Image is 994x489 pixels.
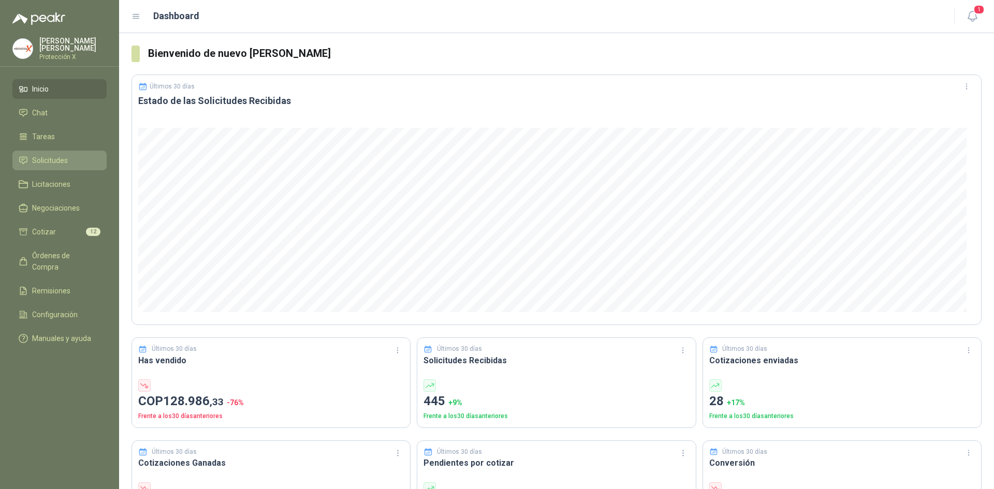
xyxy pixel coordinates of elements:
span: 12 [86,228,100,236]
h1: Dashboard [153,9,199,23]
span: Chat [32,107,48,118]
span: Órdenes de Compra [32,250,97,273]
a: Solicitudes [12,151,107,170]
h3: Has vendido [138,354,404,367]
p: 28 [709,392,975,411]
button: 1 [963,7,982,26]
span: + 17 % [727,398,745,407]
p: Últimos 30 días [722,447,767,457]
h3: Solicitudes Recibidas [423,354,689,367]
h3: Pendientes por cotizar [423,456,689,469]
h3: Estado de las Solicitudes Recibidas [138,95,975,107]
span: Negociaciones [32,202,80,214]
a: Órdenes de Compra [12,246,107,277]
a: Manuales y ayuda [12,329,107,348]
span: Licitaciones [32,179,70,190]
h3: Bienvenido de nuevo [PERSON_NAME] [148,46,982,62]
img: Logo peakr [12,12,65,25]
p: Últimos 30 días [437,344,482,354]
a: Configuración [12,305,107,324]
span: Manuales y ayuda [32,333,91,344]
p: Frente a los 30 días anteriores [709,411,975,421]
a: Cotizar12 [12,222,107,242]
span: Inicio [32,83,49,95]
h3: Cotizaciones enviadas [709,354,975,367]
p: Frente a los 30 días anteriores [138,411,404,421]
p: [PERSON_NAME] [PERSON_NAME] [39,37,107,52]
a: Inicio [12,79,107,99]
span: Configuración [32,309,78,320]
h3: Conversión [709,456,975,469]
img: Company Logo [13,39,33,58]
p: COP [138,392,404,411]
a: Tareas [12,127,107,146]
a: Remisiones [12,281,107,301]
a: Negociaciones [12,198,107,218]
p: Frente a los 30 días anteriores [423,411,689,421]
span: -76 % [227,398,244,407]
span: Remisiones [32,285,70,297]
a: Chat [12,103,107,123]
p: Últimos 30 días [152,447,197,457]
h3: Cotizaciones Ganadas [138,456,404,469]
p: 445 [423,392,689,411]
span: 1 [973,5,985,14]
p: Protección X [39,54,107,60]
span: 128.986 [163,394,224,408]
span: Cotizar [32,226,56,238]
span: Tareas [32,131,55,142]
span: Solicitudes [32,155,68,166]
p: Últimos 30 días [437,447,482,457]
p: Últimos 30 días [152,344,197,354]
p: Últimos 30 días [150,83,195,90]
span: + 9 % [448,398,462,407]
p: Últimos 30 días [722,344,767,354]
span: ,33 [210,396,224,408]
a: Licitaciones [12,174,107,194]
